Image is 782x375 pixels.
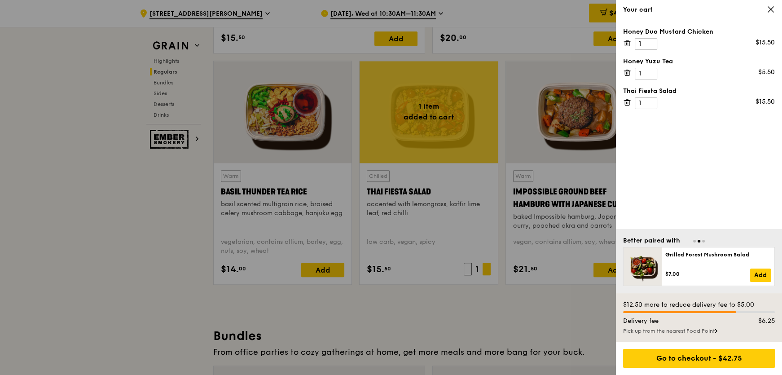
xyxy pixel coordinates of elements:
[623,87,775,96] div: Thai Fiesta Salad
[623,27,775,36] div: Honey Duo Mustard Chicken
[756,97,775,106] div: $15.50
[740,317,781,326] div: $6.25
[623,5,775,14] div: Your cart
[693,240,696,243] span: Go to slide 1
[756,38,775,47] div: $15.50
[758,68,775,77] div: $5.50
[623,327,775,335] div: Pick up from the nearest Food Point
[623,236,680,245] div: Better paired with
[665,270,750,278] div: $7.00
[665,251,771,258] div: Grilled Forest Mushroom Salad
[623,57,775,66] div: Honey Yuzu Tea
[618,317,740,326] div: Delivery fee
[623,300,775,309] div: $12.50 more to reduce delivery fee to $5.00
[623,349,775,368] div: Go to checkout - $42.75
[750,269,771,282] a: Add
[698,240,700,243] span: Go to slide 2
[702,240,705,243] span: Go to slide 3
